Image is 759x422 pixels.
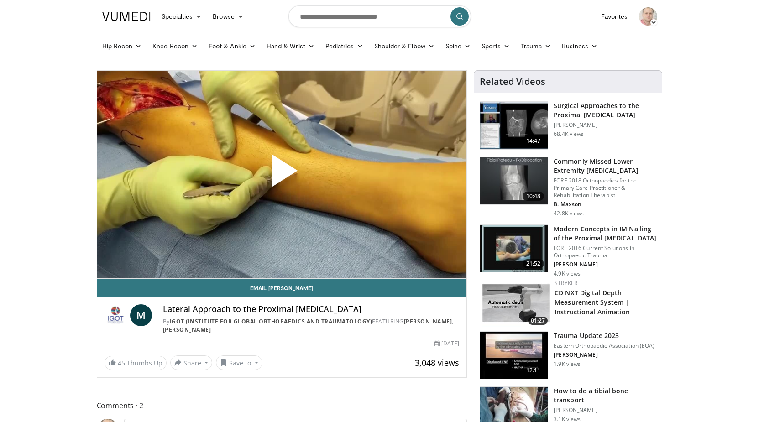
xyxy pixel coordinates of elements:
a: Specialties [156,7,208,26]
a: Foot & Ankle [203,37,261,55]
span: 45 [118,359,125,367]
a: 10:48 Commonly Missed Lower Extremity [MEDICAL_DATA] FORE 2018 Orthopaedics for the Primary Care ... [480,157,656,217]
a: [PERSON_NAME] [163,326,211,333]
h3: How to do a tibial bone transport [554,386,656,405]
a: Spine [440,37,476,55]
span: 21:52 [523,259,544,268]
p: [PERSON_NAME] [554,121,656,129]
h3: Modern Concepts in IM Nailing of the Proximal [MEDICAL_DATA] [554,224,656,243]
p: 42.8K views [554,210,584,217]
a: Email [PERSON_NAME] [97,279,467,297]
p: [PERSON_NAME] [554,351,654,359]
a: M [130,304,152,326]
img: 9d8fa158-8430-4cd3-8233-a15ec9665979.150x105_q85_crop-smart_upscale.jpg [480,332,548,379]
a: [PERSON_NAME] [404,318,452,325]
a: Favorites [596,7,633,26]
h4: Lateral Approach to the Proximal [MEDICAL_DATA] [163,304,460,314]
span: Comments 2 [97,400,467,412]
a: Hip Recon [97,37,147,55]
span: 14:47 [523,136,544,146]
a: Shoulder & Elbow [369,37,440,55]
a: Browse [207,7,249,26]
img: IGOT (Institute for Global Orthopaedics and Traumatology) [105,304,126,326]
a: Pediatrics [320,37,369,55]
h3: Trauma Update 2023 [554,331,654,340]
div: By FEATURING , [163,318,460,334]
img: DA_UIUPltOAJ8wcH4xMDoxOjB1O8AjAz.150x105_q85_crop-smart_upscale.jpg [480,102,548,149]
h3: Surgical Approaches to the Proximal [MEDICAL_DATA] [554,101,656,120]
img: 1fb703c2-2b91-4444-83ea-3edebb1c3230.150x105_q85_crop-smart_upscale.jpg [480,225,548,272]
div: [DATE] [434,339,459,348]
a: 45 Thumbs Up [105,356,167,370]
a: 21:52 Modern Concepts in IM Nailing of the Proximal [MEDICAL_DATA] FORE 2016 Current Solutions in... [480,224,656,277]
p: FORE 2018 Orthopaedics for the Primary Care Practitioner & Rehabilitation Therapist [554,177,656,199]
img: VuMedi Logo [102,12,151,21]
a: 01:27 [482,279,550,327]
p: B. Maxson [554,201,656,208]
p: 4.9K views [554,270,581,277]
a: Knee Recon [147,37,203,55]
h3: Commonly Missed Lower Extremity [MEDICAL_DATA] [554,157,656,175]
span: 3,048 views [415,357,459,368]
a: IGOT (Institute for Global Orthopaedics and Traumatology) [170,318,372,325]
a: Sports [476,37,515,55]
span: 12:11 [523,366,544,375]
img: 8ad74f35-5942-45e5-a82f-ce2606f09e05.150x105_q85_crop-smart_upscale.jpg [482,279,550,327]
video-js: Video Player [97,71,467,279]
button: Save to [216,355,262,370]
img: 4aa379b6-386c-4fb5-93ee-de5617843a87.150x105_q85_crop-smart_upscale.jpg [480,157,548,205]
p: 68.4K views [554,130,584,138]
p: [PERSON_NAME] [554,261,656,268]
p: FORE 2016 Current Solutions in Orthopaedic Trauma [554,245,656,259]
button: Share [170,355,213,370]
button: Play Video [199,130,364,219]
span: 10:48 [523,192,544,201]
p: Eastern Orthopaedic Association (EOA) [554,342,654,349]
a: 14:47 Surgical Approaches to the Proximal [MEDICAL_DATA] [PERSON_NAME] 68.4K views [480,101,656,150]
input: Search topics, interventions [288,5,471,27]
span: 01:27 [528,317,548,325]
a: Business [556,37,603,55]
a: Stryker [555,279,577,287]
a: 12:11 Trauma Update 2023 Eastern Orthopaedic Association (EOA) [PERSON_NAME] 1.9K views [480,331,656,380]
img: Avatar [639,7,657,26]
a: Trauma [515,37,557,55]
p: [PERSON_NAME] [554,406,656,414]
h4: Related Videos [480,76,545,87]
a: CD NXT Digital Depth Measurement System | Instructional Animation [555,288,630,316]
p: 1.9K views [554,360,581,368]
a: Hand & Wrist [261,37,320,55]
